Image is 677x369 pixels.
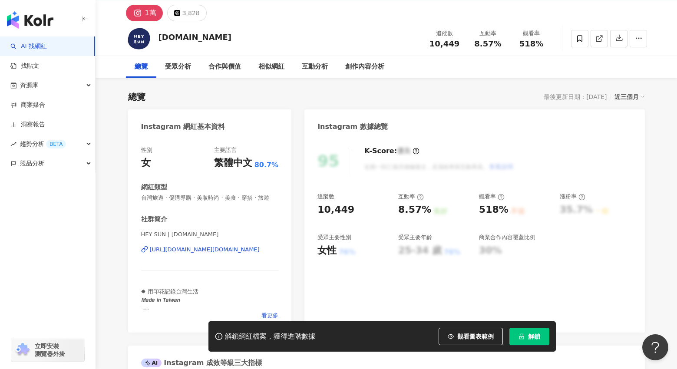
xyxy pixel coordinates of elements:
[141,359,162,367] div: AI
[141,231,279,238] span: HEY SUN | [DOMAIN_NAME]
[10,141,17,147] span: rise
[20,154,44,173] span: 競品分析
[364,146,419,156] div: K-Score :
[214,146,237,154] div: 主要語言
[141,358,262,368] div: Instagram 成效等級三大指標
[317,122,388,132] div: Instagram 數據總覽
[11,338,84,362] a: chrome extension立即安裝 瀏覽器外掛
[128,91,145,103] div: 總覽
[10,42,47,51] a: searchAI 找網紅
[141,194,279,202] span: 台灣旅遊 · 促購導購 · 美妝時尚 · 美食 · 穿搭 · 旅遊
[141,288,205,326] span: ✸ 用印花記錄台灣生活 𝙈𝙖𝙙𝙚 𝙞𝙣 𝙏𝙖𝙞𝙬𝙖𝙣 - ✦ 餃子家族已上架🥟 🌝 worldwide shipping
[20,76,38,95] span: 資源庫
[167,5,207,21] button: 3,828
[159,32,232,43] div: [DOMAIN_NAME]
[46,140,66,148] div: BETA
[7,11,53,29] img: logo
[479,203,509,217] div: 518%
[518,333,525,339] span: lock
[165,62,191,72] div: 受眾分析
[126,26,152,52] img: KOL Avatar
[141,122,225,132] div: Instagram 網紅基本資料
[398,203,431,217] div: 8.57%
[126,5,163,21] button: 1萬
[14,343,31,357] img: chrome extension
[519,40,544,48] span: 518%
[254,160,279,170] span: 80.7%
[261,312,278,320] span: 看更多
[439,328,503,345] button: 觀看圖表範例
[141,183,167,192] div: 網紅類型
[345,62,384,72] div: 創作內容分析
[135,62,148,72] div: 總覽
[141,156,151,170] div: 女
[457,333,494,340] span: 觀看圖表範例
[141,246,279,254] a: [URL][DOMAIN_NAME][DOMAIN_NAME]
[208,62,241,72] div: 合作與價值
[428,29,461,38] div: 追蹤數
[141,146,152,154] div: 性別
[214,156,252,170] div: 繁體中文
[472,29,505,38] div: 互動率
[528,333,540,340] span: 解鎖
[150,246,260,254] div: [URL][DOMAIN_NAME][DOMAIN_NAME]
[317,234,351,241] div: 受眾主要性別
[429,39,459,48] span: 10,449
[35,342,65,358] span: 立即安裝 瀏覽器外掛
[225,332,315,341] div: 解鎖網紅檔案，獲得進階數據
[474,40,501,48] span: 8.57%
[614,91,645,102] div: 近三個月
[479,193,505,201] div: 觀看率
[20,134,66,154] span: 趨勢分析
[302,62,328,72] div: 互動分析
[145,7,156,19] div: 1萬
[10,62,39,70] a: 找貼文
[317,203,354,217] div: 10,449
[560,193,585,201] div: 漲粉率
[141,215,167,224] div: 社群簡介
[10,120,45,129] a: 洞察報告
[10,101,45,109] a: 商案媒合
[479,234,535,241] div: 商業合作內容覆蓋比例
[398,234,432,241] div: 受眾主要年齡
[317,244,337,257] div: 女性
[544,93,607,100] div: 最後更新日期：[DATE]
[515,29,548,38] div: 觀看率
[317,193,334,201] div: 追蹤數
[398,193,424,201] div: 互動率
[509,328,549,345] button: 解鎖
[258,62,284,72] div: 相似網紅
[182,7,200,19] div: 3,828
